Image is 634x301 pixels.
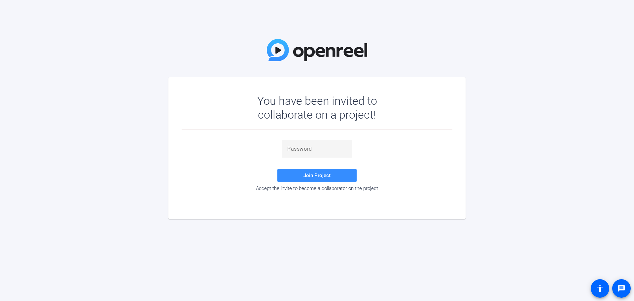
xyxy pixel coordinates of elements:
div: You have been invited to collaborate on a project! [238,94,396,122]
button: Join Project [277,169,357,182]
span: Join Project [303,172,331,178]
img: OpenReel Logo [267,39,367,61]
mat-icon: accessibility [596,284,604,292]
input: Password [287,145,347,153]
mat-icon: message [617,284,625,292]
div: Accept the invite to become a collaborator on the project [182,185,452,191]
